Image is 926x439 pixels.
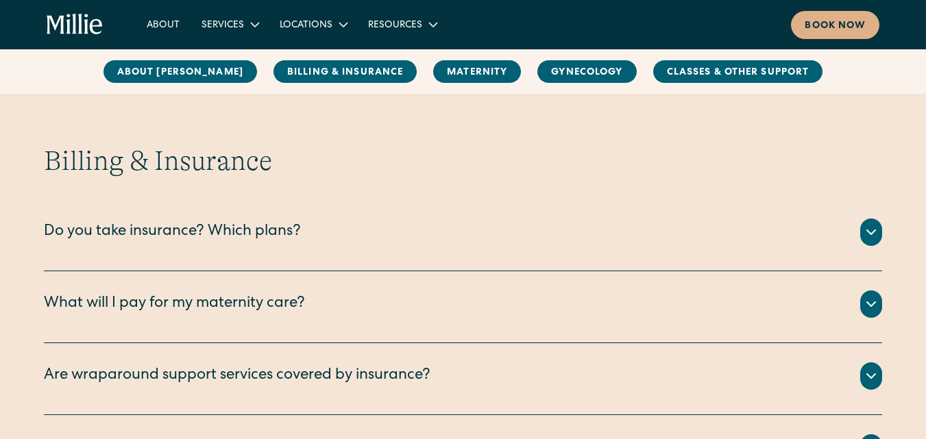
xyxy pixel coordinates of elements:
div: Resources [357,13,447,36]
div: Locations [269,13,357,36]
a: Book now [791,11,879,39]
div: Services [191,13,269,36]
div: What will I pay for my maternity care? [44,293,305,316]
a: home [47,14,103,36]
h2: Billing & Insurance [44,145,882,177]
a: MAternity [433,60,521,83]
a: Gynecology [537,60,636,83]
a: Billing & Insurance [273,60,417,83]
div: Locations [280,18,332,33]
div: Resources [368,18,422,33]
a: Classes & Other Support [653,60,823,83]
a: About [136,13,191,36]
div: Do you take insurance? Which plans? [44,221,301,244]
div: Book now [805,19,866,34]
a: About [PERSON_NAME] [103,60,257,83]
div: Services [202,18,244,33]
div: Are wraparound support services covered by insurance? [44,365,430,388]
